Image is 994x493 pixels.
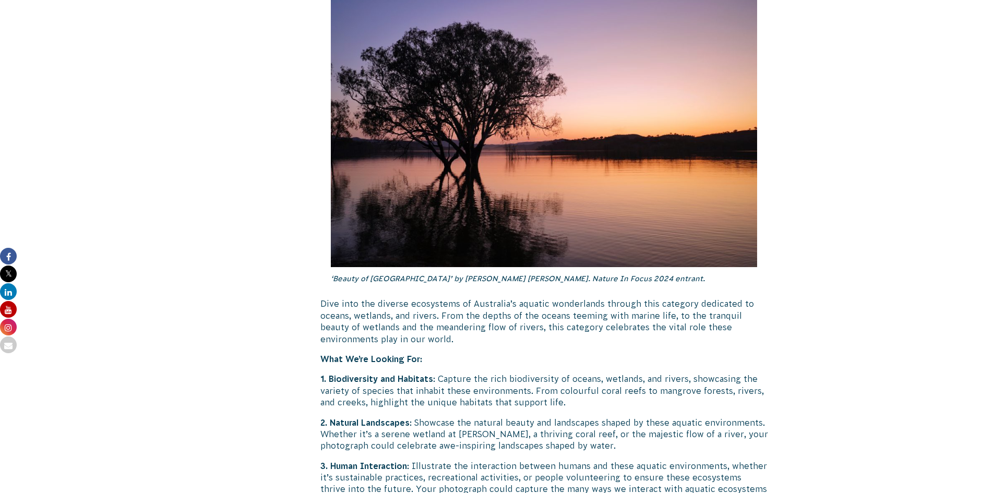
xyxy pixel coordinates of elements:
[320,374,433,383] strong: 1. Biodiversity and Habitats
[320,461,407,471] strong: 3. Human Interaction
[320,418,410,427] strong: 2. Natural Landscapes
[320,298,768,345] p: Dive into the diverse ecosystems of Australia’s aquatic wonderlands through this category dedicat...
[320,373,768,408] p: : Capture the rich biodiversity of oceans, wetlands, and rivers, showcasing the variety of specie...
[320,417,768,452] p: : Showcase the natural beauty and landscapes shaped by these aquatic environments. Whether it’s a...
[320,354,422,364] strong: What We’re Looking For:
[331,274,705,283] em: ‘Beauty of [GEOGRAPHIC_DATA]’ by [PERSON_NAME] [PERSON_NAME]. Nature In Focus 2024 entrant.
